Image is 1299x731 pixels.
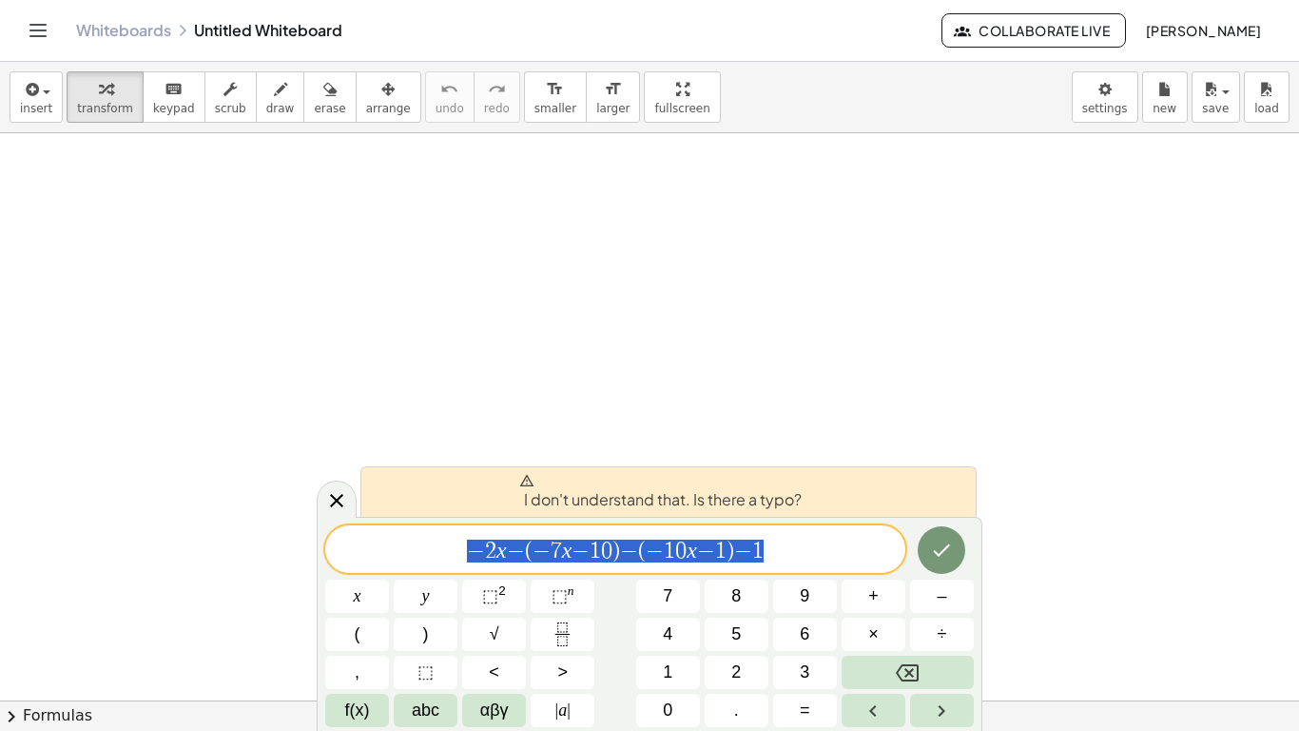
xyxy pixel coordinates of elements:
button: 8 [705,580,768,613]
span: – [937,583,946,609]
span: y [422,583,430,609]
button: Minus [910,580,974,613]
span: = [800,698,810,723]
span: 0 [601,540,612,563]
button: 9 [773,580,837,613]
span: ⬚ [417,660,434,685]
i: keyboard [165,78,183,101]
button: Squared [462,580,526,613]
span: 7 [663,583,672,609]
span: 4 [663,622,672,647]
i: format_size [546,78,564,101]
span: arrange [366,102,411,115]
span: 1 [752,540,764,563]
button: Fraction [531,618,594,651]
span: insert [20,102,52,115]
span: [PERSON_NAME] [1145,22,1261,39]
span: > [557,660,568,685]
sup: n [568,583,574,598]
span: f(x) [345,698,370,723]
span: 1 [715,540,727,563]
span: undo [436,102,464,115]
button: Right arrow [910,694,974,727]
span: ) [727,540,734,563]
button: Greater than [531,656,594,689]
span: ( [525,540,533,563]
button: Functions [325,694,389,727]
button: settings [1072,71,1138,123]
button: Superscript [531,580,594,613]
button: undoundo [425,71,475,123]
span: save [1202,102,1229,115]
span: 2 [731,660,741,685]
button: 6 [773,618,837,651]
sup: 2 [498,583,506,598]
span: keypad [153,102,195,115]
button: Absolute value [531,694,594,727]
span: | [567,701,571,720]
button: Placeholder [394,656,457,689]
span: 9 [800,583,809,609]
span: 1 [664,540,675,563]
span: scrub [215,102,246,115]
span: ( [638,540,646,563]
i: redo [488,78,506,101]
button: Toggle navigation [23,15,53,46]
button: save [1192,71,1240,123]
button: Alphabet [394,694,457,727]
span: − [533,540,551,563]
span: ) [612,540,620,563]
span: , [355,660,359,685]
span: smaller [534,102,576,115]
span: a [555,698,571,723]
span: erase [314,102,345,115]
var: x [687,538,697,563]
button: 2 [705,656,768,689]
span: transform [77,102,133,115]
button: format_sizelarger [586,71,640,123]
i: undo [440,78,458,101]
span: 0 [675,540,687,563]
span: − [507,540,525,563]
span: ⬚ [482,586,498,605]
button: ( [325,618,389,651]
span: 1 [590,540,601,563]
span: new [1153,102,1176,115]
button: ) [394,618,457,651]
span: 6 [800,622,809,647]
var: x [496,538,507,563]
span: Collaborate Live [958,22,1110,39]
span: ÷ [938,622,947,647]
span: 1 [663,660,672,685]
button: , [325,656,389,689]
span: αβγ [480,698,509,723]
span: I don't understand that. Is there a typo? [519,473,802,511]
button: Times [842,618,905,651]
span: settings [1082,102,1128,115]
span: x [354,583,361,609]
i: format_size [604,78,622,101]
button: Backspace [842,656,974,689]
button: Less than [462,656,526,689]
button: Collaborate Live [941,13,1126,48]
button: Plus [842,580,905,613]
button: fullscreen [644,71,720,123]
button: Greek alphabet [462,694,526,727]
var: x [562,538,572,563]
span: − [572,540,590,563]
span: 0 [663,698,672,723]
button: transform [67,71,144,123]
span: − [467,540,485,563]
span: larger [596,102,630,115]
button: 5 [705,618,768,651]
span: 8 [731,583,741,609]
a: Whiteboards [76,21,171,40]
span: draw [266,102,295,115]
button: load [1244,71,1289,123]
span: 5 [731,622,741,647]
button: draw [256,71,305,123]
button: [PERSON_NAME] [1130,13,1276,48]
button: 0 [636,694,700,727]
span: − [620,540,638,563]
button: 3 [773,656,837,689]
